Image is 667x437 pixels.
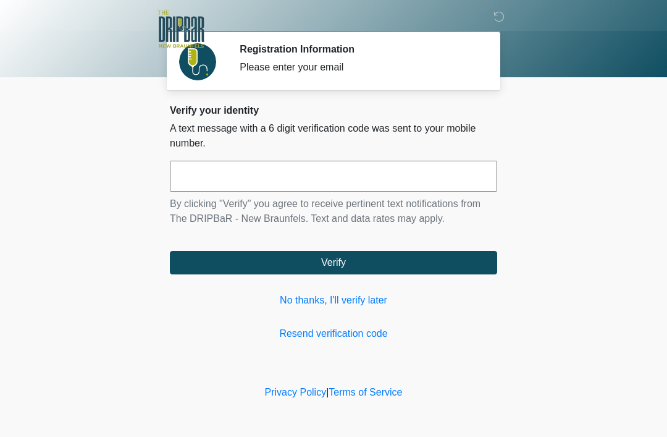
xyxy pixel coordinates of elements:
[170,293,497,308] a: No thanks, I'll verify later
[170,197,497,226] p: By clicking "Verify" you agree to receive pertinent text notifications from The DRIPBaR - New Bra...
[329,387,402,397] a: Terms of Service
[170,121,497,151] p: A text message with a 6 digit verification code was sent to your mobile number.
[240,60,479,75] div: Please enter your email
[170,104,497,116] h2: Verify your identity
[265,387,327,397] a: Privacy Policy
[170,326,497,341] a: Resend verification code
[179,43,216,80] img: Agent Avatar
[170,251,497,274] button: Verify
[157,9,204,49] img: The DRIPBaR - New Braunfels Logo
[326,387,329,397] a: |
